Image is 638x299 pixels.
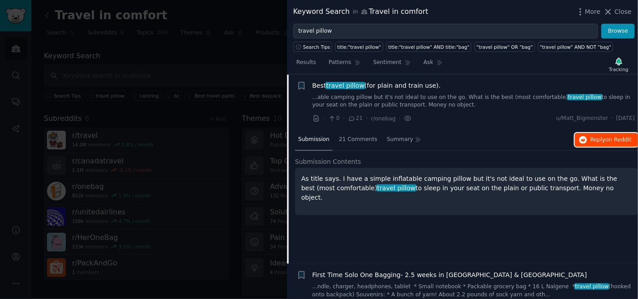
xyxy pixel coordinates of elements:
[366,114,368,123] span: ·
[612,115,613,123] span: ·
[293,42,332,52] button: Search Tips
[574,283,609,290] span: travel pillow
[293,56,319,74] a: Results
[387,136,413,144] span: Summary
[313,81,441,90] a: Besttravel pillow(for plain and train use).
[371,115,396,122] span: r/onebag
[325,82,365,89] span: travel pillow
[617,115,635,123] span: [DATE]
[313,270,587,280] a: First Time Solo One Bagging- 2.5 weeks in [GEOGRAPHIC_DATA] & [GEOGRAPHIC_DATA]
[338,44,381,50] div: title:"travel pillow"
[370,56,414,74] a: Sentiment
[601,24,635,39] button: Browse
[303,44,330,50] span: Search Tips
[293,6,428,17] div: Keyword Search Travel in comfort
[576,7,601,17] button: More
[328,115,339,123] span: 0
[604,7,632,17] button: Close
[540,44,611,50] div: "travel pillow" AND NOT "bag"
[329,59,351,67] span: Patterns
[296,59,316,67] span: Results
[575,133,638,147] button: Replyon Reddit
[606,55,632,74] button: Tracking
[377,184,416,192] span: travel pillow
[313,81,441,90] span: Best (for plain and train use).
[424,59,433,67] span: Ask
[420,56,446,74] a: Ask
[298,136,330,144] span: Submission
[323,114,325,123] span: ·
[295,157,361,167] span: Submission Contents
[538,42,613,52] a: "travel pillow" AND NOT "bag"
[386,42,471,52] a: title:"travel pillow" AND title:"bag"
[389,44,470,50] div: title:"travel pillow" AND title:"bag"
[325,56,364,74] a: Patterns
[615,7,632,17] span: Close
[477,44,533,50] div: "travel pillow" OR "bag"
[313,94,635,109] a: ...able camping pillow but it's not ideal to use on the go. What is the best (most comfortable)tr...
[301,174,632,202] p: As title says. I have a simple inflatable camping pillow but it's not ideal to use on the go. Wha...
[567,94,602,100] span: travel pillow
[609,66,629,73] div: Tracking
[339,136,377,144] span: 21 Comments
[475,42,535,52] a: "travel pillow" OR "bag"
[353,8,358,16] span: in
[606,137,632,143] span: on Reddit
[399,114,401,123] span: ·
[348,115,363,123] span: 21
[556,115,608,123] span: u/Matt_Bigmonster
[313,283,635,299] a: ...ndle, charger, headphones, tablet * Small notebook * Packable grocery bag * 16 L Nalgene *trav...
[343,114,345,123] span: ·
[373,59,402,67] span: Sentiment
[585,7,601,17] span: More
[591,136,632,144] span: Reply
[335,42,383,52] a: title:"travel pillow"
[293,24,598,39] input: Try a keyword related to your business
